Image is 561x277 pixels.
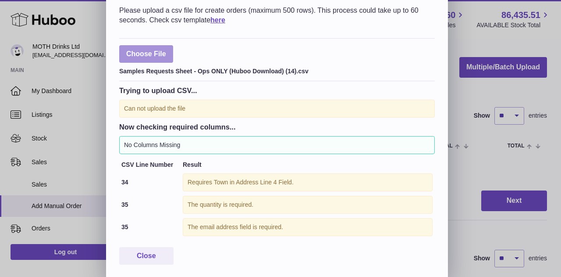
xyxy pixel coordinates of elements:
[119,247,174,265] button: Close
[210,16,225,24] a: here
[119,65,435,76] div: Samples Requests Sheet - Ops ONLY (Huboo Download) (14).csv
[119,86,435,95] h3: Trying to upload CSV...
[181,158,435,171] th: Result
[119,122,435,132] h3: Now checking required columns...
[183,173,433,191] div: Requires Town in Address Line 4 Field.
[183,218,433,236] div: The email address field is required.
[183,196,433,214] div: The quantity is required.
[119,6,435,25] div: Please upload a csv file for create orders (maximum 500 rows). This process could take up to 60 s...
[121,201,128,208] strong: 35
[119,100,435,118] div: Can not upload the file
[121,179,128,186] strong: 34
[119,45,173,63] span: Choose File
[119,158,181,171] th: CSV Line Number
[137,252,156,259] span: Close
[119,136,435,154] div: No Columns Missing
[121,223,128,230] strong: 35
